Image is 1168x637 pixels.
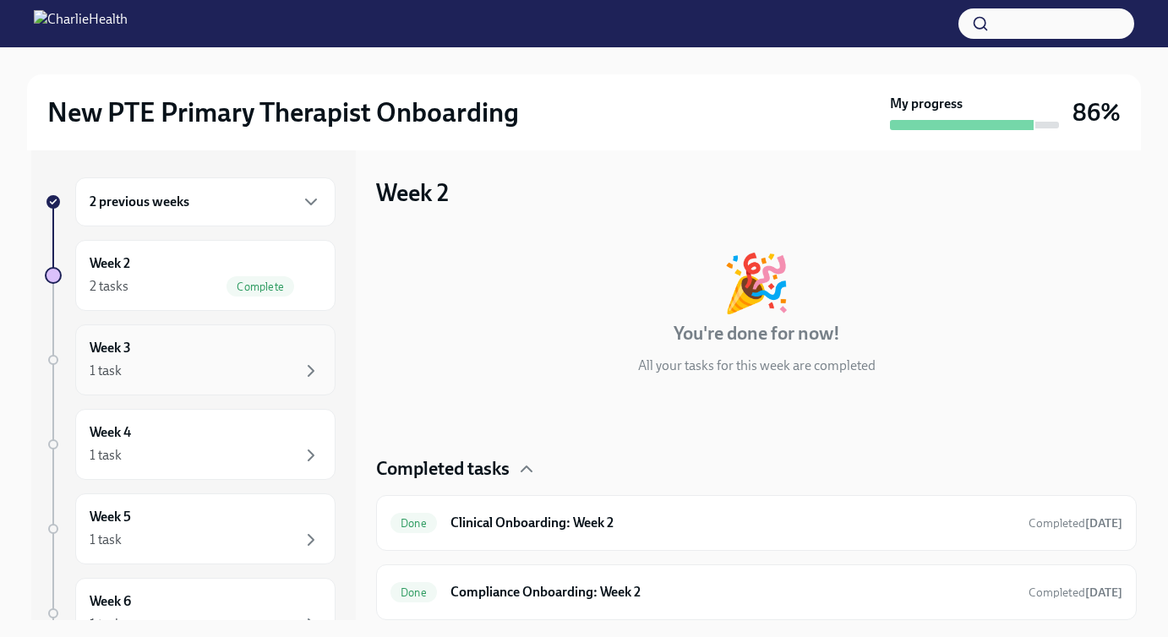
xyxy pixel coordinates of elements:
[376,177,449,208] h3: Week 2
[722,255,791,311] div: 🎉
[90,615,122,634] div: 1 task
[390,509,1122,536] a: DoneClinical Onboarding: Week 2Completed[DATE]
[674,321,840,346] h4: You're done for now!
[90,592,131,611] h6: Week 6
[376,456,1137,482] div: Completed tasks
[90,423,131,442] h6: Week 4
[390,517,437,530] span: Done
[45,493,336,564] a: Week 51 task
[90,193,189,211] h6: 2 previous weeks
[90,508,131,526] h6: Week 5
[45,409,336,480] a: Week 41 task
[90,362,122,380] div: 1 task
[1029,585,1122,601] span: October 2nd, 2025 17:47
[34,10,128,37] img: CharlieHealth
[90,277,128,296] div: 2 tasks
[45,324,336,395] a: Week 31 task
[45,240,336,311] a: Week 22 tasksComplete
[90,531,122,549] div: 1 task
[638,357,876,375] p: All your tasks for this week are completed
[1072,97,1121,128] h3: 86%
[890,95,963,113] strong: My progress
[376,456,510,482] h4: Completed tasks
[390,579,1122,606] a: DoneCompliance Onboarding: Week 2Completed[DATE]
[47,95,519,129] h2: New PTE Primary Therapist Onboarding
[450,514,1015,532] h6: Clinical Onboarding: Week 2
[227,280,294,293] span: Complete
[1029,515,1122,531] span: October 3rd, 2025 14:32
[90,446,122,465] div: 1 task
[1085,585,1122,600] strong: [DATE]
[1029,516,1122,531] span: Completed
[1029,585,1122,600] span: Completed
[90,254,130,273] h6: Week 2
[450,583,1015,602] h6: Compliance Onboarding: Week 2
[390,586,437,599] span: Done
[90,339,131,357] h6: Week 3
[1085,516,1122,531] strong: [DATE]
[75,177,336,226] div: 2 previous weeks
